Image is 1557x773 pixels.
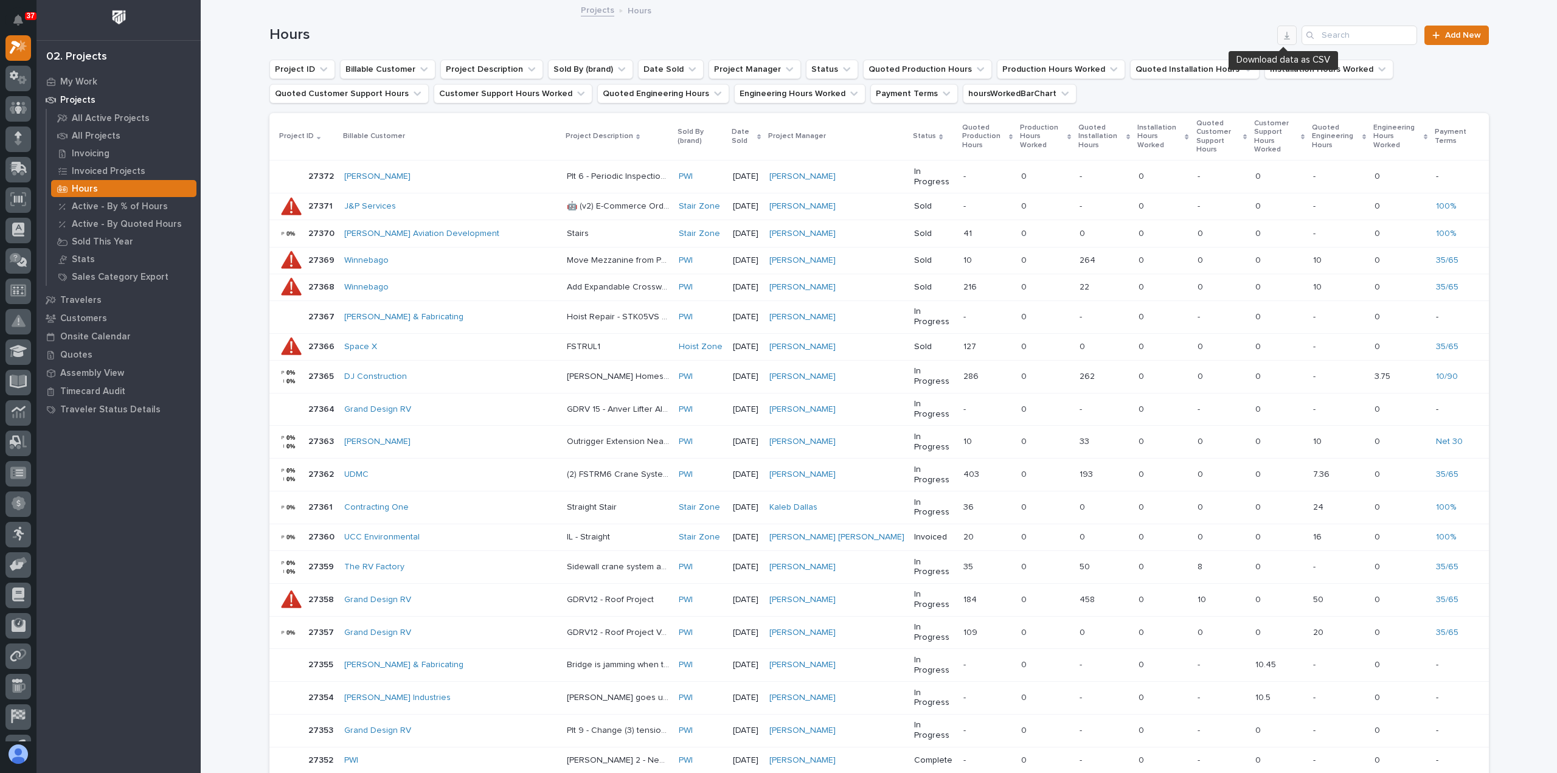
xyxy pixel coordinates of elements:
p: Onsite Calendar [60,331,131,342]
a: Winnebago [344,255,389,266]
p: - [1080,199,1084,212]
a: All Projects [47,127,201,144]
a: PWI [679,470,693,480]
button: Quoted Production Hours [863,60,992,79]
p: 0 [1198,500,1205,513]
p: Plt 6 - Periodic Inspections - approx 117 assets [567,169,671,182]
p: Move Mezzanine from P8 to P3 [567,253,671,266]
a: Timecard Audit [36,382,201,400]
button: Payment Terms [870,84,958,103]
span: Add New [1445,31,1481,40]
p: All Projects [72,131,120,142]
p: (2) FSTRM6 Crane Systems [567,467,671,480]
a: DJ Construction [344,372,407,382]
p: - [1436,312,1469,322]
a: Stair Zone [679,201,720,212]
p: [DATE] [733,172,760,182]
a: [PERSON_NAME] [344,172,411,182]
p: Sold [914,201,953,212]
button: Engineering Hours Worked [734,84,865,103]
a: Travelers [36,291,201,309]
p: 22 [1080,280,1092,293]
p: - [1080,402,1084,415]
p: Sidewall crane system and air lifter [567,560,671,572]
p: 0 [1375,169,1382,182]
p: [DATE] [733,229,760,239]
p: 0 [1375,500,1382,513]
p: 0 [1375,253,1382,266]
p: - [1436,172,1469,182]
a: J&P Services [344,201,396,212]
a: PWI [679,172,693,182]
p: 0 [1198,530,1205,542]
a: Winnebago [344,282,389,293]
p: Sold [914,342,953,352]
p: 0 [1080,339,1087,352]
p: 16 [1313,530,1324,542]
a: 35/65 [1436,342,1458,352]
a: 35/65 [1436,255,1458,266]
p: 27368 [308,280,337,293]
a: PWI [679,437,693,447]
p: [DATE] [733,470,760,480]
p: 0 [1021,402,1029,415]
p: 0 [1255,199,1263,212]
p: 0 [1139,226,1146,239]
p: 27371 [308,199,335,212]
p: 50 [1080,560,1092,572]
a: [PERSON_NAME] [769,372,836,382]
p: 193 [1080,467,1095,480]
a: [PERSON_NAME] [769,342,836,352]
button: Billable Customer [340,60,435,79]
p: 0 [1255,467,1263,480]
p: - [1198,169,1202,182]
a: 35/65 [1436,470,1458,480]
p: 0 [1198,434,1205,447]
p: 0 [1080,500,1087,513]
a: PWI [679,372,693,382]
p: [DATE] [733,201,760,212]
p: 0 [1080,226,1087,239]
p: 127 [963,339,979,352]
button: Installation Hours Worked [1264,60,1393,79]
p: 27360 [308,530,337,542]
p: [DATE] [733,502,760,513]
p: 0 [1139,369,1146,382]
p: - [1313,339,1318,352]
p: 10 [963,253,974,266]
p: 0 [1255,339,1263,352]
p: - [1313,560,1318,572]
a: Customers [36,309,201,327]
a: PWI [679,312,693,322]
p: 0 [1255,434,1263,447]
p: Active - By % of Hours [72,201,168,212]
a: Space X [344,342,377,352]
p: Travelers [60,295,102,306]
p: 0 [1255,253,1263,266]
tr: 2736127361 Contracting One Straight StairStraight Stair Stair Zone [DATE]Kaleb Dallas In Progress... [269,491,1489,524]
button: Status [806,60,858,79]
p: IL - Straight [567,530,612,542]
p: 0 [1255,500,1263,513]
p: [DATE] [733,342,760,352]
p: 27359 [308,560,336,572]
p: 0 [1021,253,1029,266]
p: - [1198,199,1202,212]
button: Notifications [5,7,31,33]
a: Add New [1424,26,1488,45]
p: 286 [963,369,981,382]
p: 0 [1255,402,1263,415]
a: Active - By % of Hours [47,198,201,215]
p: - [963,310,968,322]
p: In Progress [914,307,953,327]
p: - [1313,402,1318,415]
a: My Work [36,72,201,91]
p: - [1313,199,1318,212]
p: 41 [963,226,974,239]
button: Quoted Engineering Hours [597,84,729,103]
a: PWI [679,255,693,266]
tr: 2736327363 [PERSON_NAME] Outrigger Extension Near Stadium StairsOutrigger Extension Near Stadium ... [269,426,1489,459]
p: Sold [914,255,953,266]
p: GDRV 15 - Anver Lifter Alarm Issue - Pat installing different vacuum switch [567,402,671,415]
p: 27370 [308,226,337,239]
